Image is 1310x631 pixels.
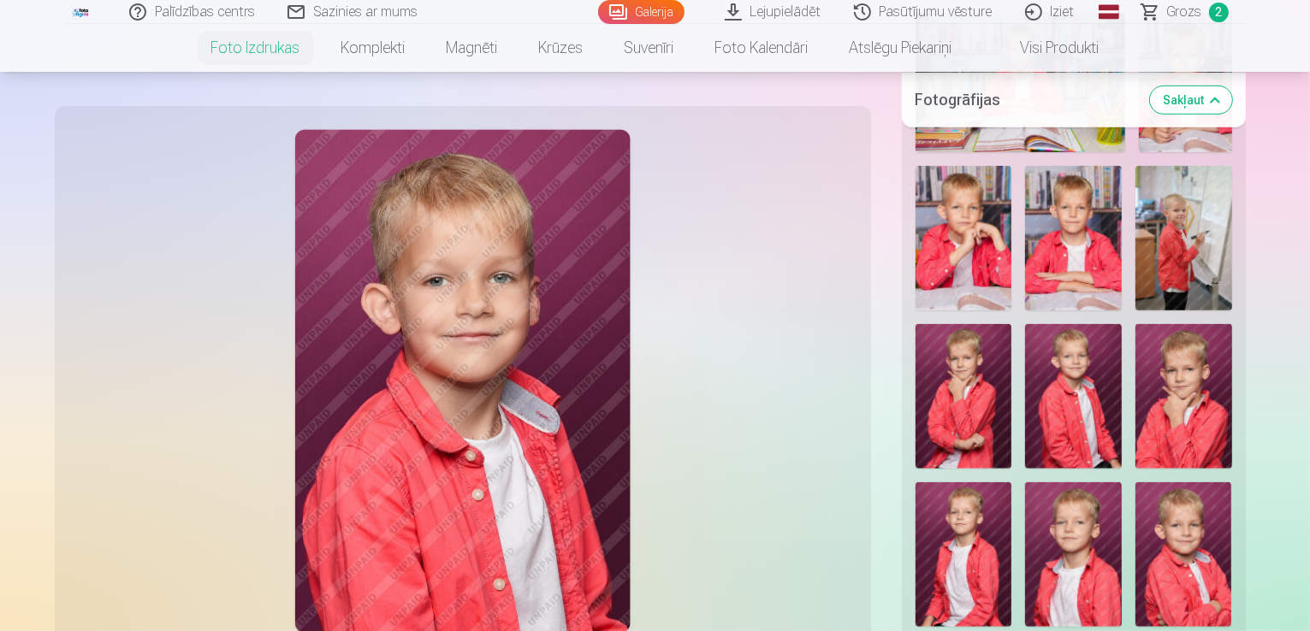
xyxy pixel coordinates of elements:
[1209,3,1229,22] span: 2
[72,7,91,17] img: /fa1
[1150,86,1232,113] button: Sakļaut
[695,24,829,72] a: Foto kalendāri
[916,87,1136,111] h5: Fotogrāfijas
[1167,2,1202,22] span: Grozs
[829,24,973,72] a: Atslēgu piekariņi
[321,24,426,72] a: Komplekti
[191,24,321,72] a: Foto izdrukas
[519,24,604,72] a: Krūzes
[604,24,695,72] a: Suvenīri
[973,24,1120,72] a: Visi produkti
[426,24,519,72] a: Magnēti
